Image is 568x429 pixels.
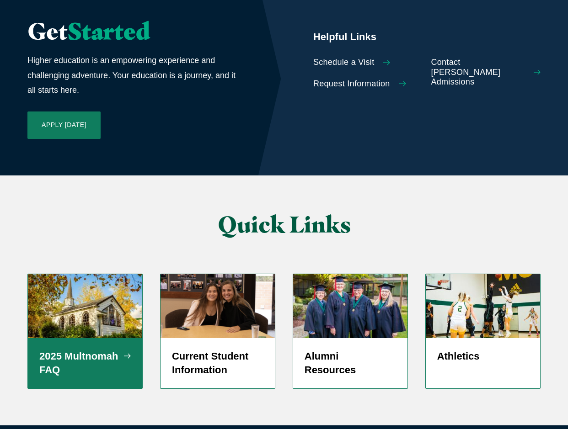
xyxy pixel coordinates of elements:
img: 50 Year Alumni 2019 [293,274,407,339]
a: screenshot-2024-05-27-at-1.37.12-pm Current Student Information [160,274,275,389]
img: screenshot-2024-05-27-at-1.37.12-pm [161,274,275,339]
a: Request Information [313,79,423,89]
h2: Get [27,19,240,44]
span: Contact [PERSON_NAME] Admissions [431,58,525,87]
h5: Current Student Information [172,350,263,377]
a: Women's Basketball player shooting jump shot Athletics [425,274,541,389]
span: Schedule a Visit [313,58,375,68]
a: Schedule a Visit [313,58,423,68]
a: 50 Year Alumni 2019 Alumni Resources [293,274,408,389]
img: WBBALL_WEB [426,274,540,339]
h5: 2025 Multnomah FAQ [39,350,131,377]
a: Prayer Chapel in Fall 2025 Multnomah FAQ [27,274,143,389]
img: Prayer Chapel in Fall [28,274,142,339]
p: Higher education is an empowering experience and challenging adventure. Your education is a journ... [27,53,240,97]
span: Started [68,17,150,45]
h5: Athletics [437,350,529,363]
a: Contact [PERSON_NAME] Admissions [431,58,541,87]
h5: Alumni Resources [305,350,396,377]
span: Request Information [313,79,390,89]
a: Apply [DATE] [27,111,101,139]
h5: Helpful Links [313,30,541,44]
h2: Quick Links [116,212,452,237]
